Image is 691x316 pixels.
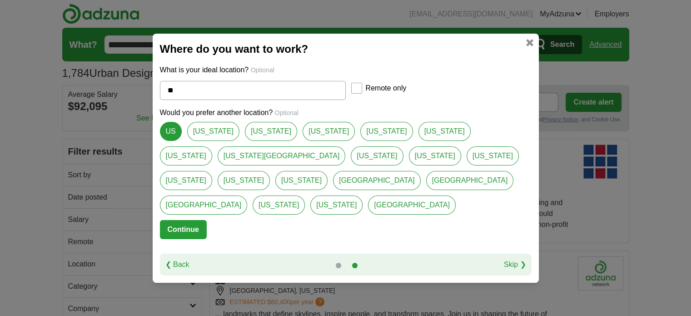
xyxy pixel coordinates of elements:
[160,107,532,118] p: Would you prefer another location?
[218,146,346,166] a: [US_STATE][GEOGRAPHIC_DATA]
[275,109,298,116] span: Optional
[187,122,239,141] a: [US_STATE]
[165,259,189,270] a: ❮ Back
[366,83,407,94] label: Remote only
[160,146,212,166] a: [US_STATE]
[303,122,355,141] a: [US_STATE]
[275,171,328,190] a: [US_STATE]
[160,171,212,190] a: [US_STATE]
[160,196,248,215] a: [GEOGRAPHIC_DATA]
[409,146,461,166] a: [US_STATE]
[253,196,305,215] a: [US_STATE]
[160,122,182,141] a: US
[160,65,532,75] p: What is your ideal location?
[351,146,403,166] a: [US_STATE]
[504,259,526,270] a: Skip ❯
[160,220,207,239] button: Continue
[418,122,471,141] a: [US_STATE]
[251,66,274,74] span: Optional
[160,41,532,57] h2: Where do you want to work?
[333,171,421,190] a: [GEOGRAPHIC_DATA]
[310,196,363,215] a: [US_STATE]
[245,122,297,141] a: [US_STATE]
[467,146,519,166] a: [US_STATE]
[218,171,270,190] a: [US_STATE]
[426,171,514,190] a: [GEOGRAPHIC_DATA]
[368,196,456,215] a: [GEOGRAPHIC_DATA]
[360,122,413,141] a: [US_STATE]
